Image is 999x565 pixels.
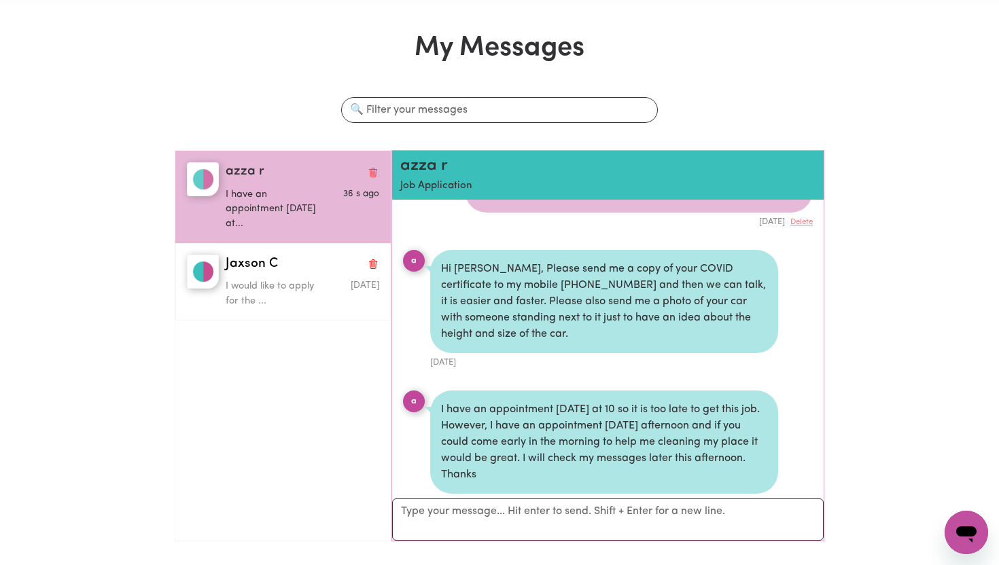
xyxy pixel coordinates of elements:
[175,151,391,243] button: azza razza rDelete conversationI have an appointment [DATE] at...Message sent on August 4, 2025
[175,243,391,321] button: Jaxson CJaxson CDelete conversationI would like to apply for the ...Message sent on August 1, 2025
[400,179,746,194] p: Job Application
[343,189,379,198] span: Message sent on August 4, 2025
[430,494,778,509] div: [DATE]
[187,255,219,289] img: Jaxson C
[367,163,379,181] button: Delete conversation
[403,250,425,272] div: a
[226,162,264,182] span: azza r
[175,32,824,65] h1: My Messages
[226,255,278,274] span: Jaxson C
[351,281,379,290] span: Message sent on August 1, 2025
[341,97,658,123] input: 🔍 Filter your messages
[226,279,328,308] p: I would like to apply for the ...
[403,390,425,412] div: a
[226,187,328,232] p: I have an appointment [DATE] at...
[430,353,778,369] div: [DATE]
[187,162,219,196] img: azza r
[430,390,778,494] div: I have an appointment [DATE] at 10 so it is too late to get this job. However, I have an appointm...
[400,156,746,176] h2: azza r
[430,250,778,353] div: Hi [PERSON_NAME], Please send me a copy of your COVID certificate to my mobile [PHONE_NUMBER] and...
[945,511,988,554] iframe: Button to launch messaging window
[790,217,813,228] button: Delete
[465,213,813,228] div: [DATE]
[367,255,379,273] button: Delete conversation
